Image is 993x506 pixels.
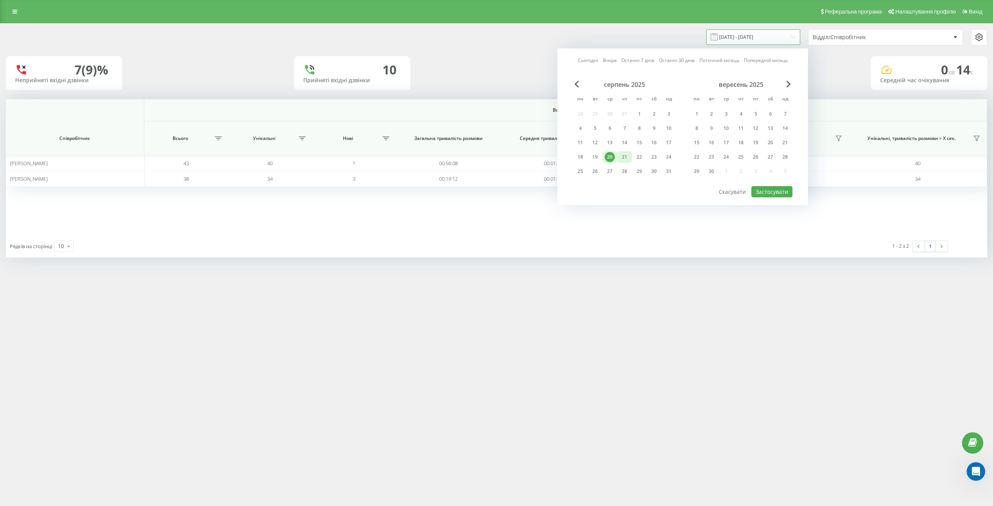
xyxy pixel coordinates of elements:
[706,152,716,162] div: 23
[573,151,588,163] div: пн 18 серп 2025 р.
[744,57,788,64] a: Попередній місяць
[895,9,956,15] span: Налаштування профілю
[649,166,659,176] div: 30
[619,123,630,133] div: 7
[763,123,778,134] div: сб 13 вер 2025 р.
[664,123,674,133] div: 10
[649,152,659,162] div: 23
[573,123,588,134] div: пн 4 серп 2025 р.
[632,137,647,149] div: пт 15 серп 2025 р.
[232,135,296,142] span: Унікальні
[763,137,778,149] div: сб 20 вер 2025 р.
[689,166,704,177] div: пн 29 вер 2025 р.
[632,108,647,120] div: пт 1 серп 2025 р.
[590,152,600,162] div: 19
[590,123,600,133] div: 5
[588,166,602,177] div: вт 26 серп 2025 р.
[632,123,647,134] div: пт 8 серп 2025 р.
[632,151,647,163] div: пт 22 серп 2025 р.
[778,151,792,163] div: нд 28 вер 2025 р.
[967,462,985,481] iframe: Intercom live chat
[706,109,716,119] div: 2
[602,151,617,163] div: ср 20 серп 2025 р.
[751,186,792,197] button: Застосувати
[602,123,617,134] div: ср 6 серп 2025 р.
[573,137,588,149] div: пн 11 серп 2025 р.
[183,175,189,182] span: 38
[10,160,48,167] span: [PERSON_NAME]
[74,62,108,77] div: 7 (9)%
[619,94,630,105] abbr: четвер
[605,138,615,148] div: 13
[573,81,676,88] div: серпень 2025
[575,123,585,133] div: 4
[734,108,748,120] div: чт 4 вер 2025 р.
[602,137,617,149] div: ср 13 серп 2025 р.
[12,254,18,260] button: Вибір емодзі
[892,242,909,250] div: 1 - 2 з 2
[24,254,31,260] button: вибір GIF-файлів
[605,166,615,176] div: 27
[619,138,630,148] div: 14
[765,138,775,148] div: 20
[765,94,776,105] abbr: субота
[663,94,675,105] abbr: неділя
[22,4,35,17] img: Profile image for Oleksandr
[575,152,585,162] div: 18
[661,151,676,163] div: нд 24 серп 2025 р.
[619,166,630,176] div: 28
[634,152,644,162] div: 22
[719,108,734,120] div: ср 3 вер 2025 р.
[634,123,644,133] div: 8
[647,151,661,163] div: сб 23 серп 2025 р.
[780,109,790,119] div: 7
[617,166,632,177] div: чт 28 серп 2025 р.
[190,107,941,113] span: Всі дзвінки
[573,166,588,177] div: пн 25 серп 2025 р.
[12,231,68,236] div: Oleksandr • 1 дн. тому
[12,54,121,84] div: Мовна аналітика ШІ — це можливість краще розуміти клієнтів, виявляти ключові інсайти з розмов і п...
[588,137,602,149] div: вт 12 серп 2025 р.
[633,94,645,105] abbr: п’ятниця
[10,175,48,182] span: [PERSON_NAME]
[721,138,731,148] div: 17
[575,166,585,176] div: 25
[765,152,775,162] div: 27
[12,179,121,194] div: 📌 оцінити переваги для для себе і бізнесу вже на старті.
[647,123,661,134] div: сб 9 серп 2025 р.
[853,135,970,142] span: Унікальні, тривалість розмови > Х сек.
[12,160,121,175] div: 📌 дізнатися, як впровадити функцію максимально ефективно;
[316,135,380,142] span: Нові
[588,123,602,134] div: вт 5 серп 2025 р.
[634,166,644,176] div: 29
[602,166,617,177] div: ср 27 серп 2025 р.
[509,135,597,142] span: Середня тривалість розмови
[267,175,273,182] span: 34
[778,108,792,120] div: нд 7 вер 2025 р.
[588,151,602,163] div: вт 19 серп 2025 р.
[720,94,732,105] abbr: середа
[632,166,647,177] div: пт 29 серп 2025 р.
[649,109,659,119] div: 2
[590,166,600,176] div: 26
[396,171,500,186] td: 00:19:12
[648,94,660,105] abbr: субота
[38,4,69,10] h1: Oleksandr
[649,138,659,148] div: 16
[721,123,731,133] div: 10
[714,186,750,197] button: Скасувати
[706,94,717,105] abbr: вівторок
[780,138,790,148] div: 21
[704,137,719,149] div: вт 16 вер 2025 р.
[661,123,676,134] div: нд 10 серп 2025 р.
[915,175,920,182] span: 34
[778,137,792,149] div: нд 21 вер 2025 р.
[15,77,113,84] div: Неприйняті вхідні дзвінки
[38,10,92,17] p: У мережі 3 год тому
[590,138,600,148] div: 12
[664,109,674,119] div: 3
[706,138,716,148] div: 16
[736,123,746,133] div: 11
[751,138,761,148] div: 19
[689,123,704,134] div: пн 8 вер 2025 р.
